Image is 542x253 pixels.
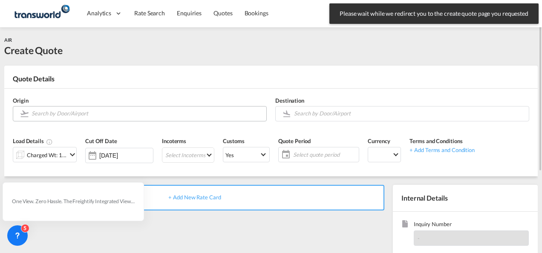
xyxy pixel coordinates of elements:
span: Destination [275,97,304,104]
span: Rate Search [134,9,165,17]
div: Internal Details [393,185,538,211]
span: Terms and Conditions [409,138,462,144]
span: Load Details [13,138,53,144]
span: Origin [13,97,28,104]
input: Search by Door/Airport [294,106,525,121]
span: Currency [368,138,390,144]
img: f753ae806dec11f0841701cdfdf085c0.png [13,4,70,23]
md-icon: Chargeable Weight [46,138,53,145]
div: Create Quote [4,43,63,57]
span: Inquiry Number [414,220,529,230]
md-icon: icon-calendar [279,149,289,160]
span: Cut Off Date [85,138,117,144]
span: Bookings [245,9,268,17]
span: Analytics [87,9,111,17]
div: Charged Wt: 1.00 KGicon-chevron-down [13,147,77,162]
div: + Add Terms and Condition [409,145,475,154]
span: AIR [4,37,12,43]
span: Quote Period [278,138,311,144]
span: Quotes [213,9,232,17]
span: Customs [223,138,244,144]
span: Enquiries [177,9,202,17]
input: Select [99,152,153,159]
span: Incoterms [162,138,186,144]
div: Yes [225,152,234,158]
div: Charged Wt: 1.00 KG [27,149,67,161]
span: - [418,235,420,241]
span: Select quote period [291,149,359,161]
span: + Add New Rate Card [168,194,221,201]
md-icon: icon-chevron-down [67,149,78,160]
div: + Add New Rate Card [5,185,384,210]
md-select: Select Currency [368,147,401,162]
span: Select quote period [293,151,357,158]
div: Quote Details [4,74,538,88]
md-select: Select Incoterms [162,147,214,163]
md-select: Select Customs: Yes [223,147,270,162]
input: Search by Door/Airport [32,106,262,121]
span: Please wait while we redirect you to the create quote page you requested [337,9,531,18]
